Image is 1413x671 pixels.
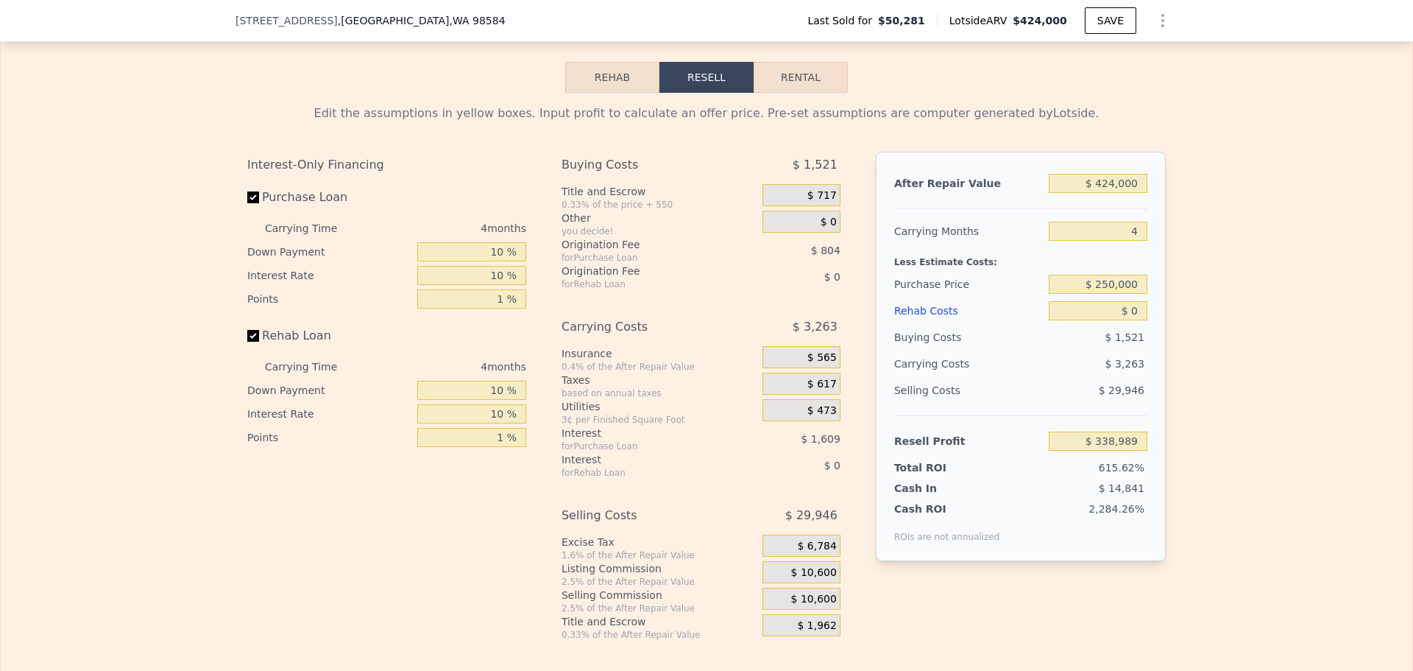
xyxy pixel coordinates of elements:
div: Origination Fee [562,264,726,278]
div: Selling Costs [894,377,1043,404]
span: $424,000 [1013,15,1067,27]
button: Resell [659,62,754,93]
div: Cash In [894,481,986,496]
span: Last Sold for [807,13,878,28]
div: 2.5% of the After Repair Value [562,603,757,614]
input: Rehab Loan [247,330,259,342]
div: ROIs are not annualized [894,516,1000,543]
button: Rental [754,62,848,93]
span: 2,284.26% [1088,503,1144,515]
div: 3¢ per Finished Square Foot [562,414,757,426]
span: [STREET_ADDRESS] [235,13,338,28]
div: Carrying Months [894,218,1043,245]
div: based on annual taxes [562,387,757,399]
span: 615.62% [1099,462,1144,474]
div: 1.6% of the After Repair Value [562,549,757,561]
div: Down Payment [247,240,411,264]
button: Show Options [1148,6,1177,35]
span: $ 10,600 [791,566,837,580]
span: $ 804 [811,245,840,256]
div: Carrying Costs [562,314,726,340]
span: $ 10,600 [791,593,837,606]
span: $ 473 [807,404,837,418]
div: Excise Tax [562,535,757,549]
div: Origination Fee [562,237,726,252]
span: $ 0 [824,271,840,283]
div: Carrying Time [265,217,361,240]
div: Carrying Time [265,355,361,379]
div: 0.4% of the After Repair Value [562,361,757,373]
span: $ 29,946 [1099,384,1144,396]
div: 2.5% of the After Repair Value [562,576,757,588]
div: Selling Costs [562,502,726,529]
div: Points [247,426,411,449]
div: Buying Costs [562,152,726,178]
span: $50,281 [878,13,925,28]
div: Purchase Price [894,271,1043,298]
div: Less Estimate Costs: [894,245,1147,271]
div: After Repair Value [894,170,1043,197]
label: Rehab Loan [247,323,411,349]
div: Rehab Costs [894,298,1043,324]
div: for Purchase Loan [562,252,726,264]
span: $ 14,841 [1099,482,1144,494]
div: Resell Profit [894,428,1043,454]
span: $ 1,962 [797,619,836,633]
span: $ 1,609 [801,433,840,445]
span: $ 0 [821,216,837,229]
button: Rehab [565,62,659,93]
div: Interest [562,452,726,467]
div: Total ROI [894,460,986,475]
div: for Purchase Loan [562,440,726,452]
span: $ 717 [807,189,837,203]
div: Taxes [562,373,757,387]
div: Interest Rate [247,264,411,287]
div: 4 months [366,217,526,240]
div: Utilities [562,399,757,414]
span: , WA 98584 [449,15,505,27]
span: , [GEOGRAPHIC_DATA] [338,13,506,28]
span: $ 6,784 [797,540,836,553]
div: Interest [562,426,726,440]
span: $ 1,521 [793,152,837,178]
label: Purchase Loan [247,184,411,211]
div: Insurance [562,346,757,361]
div: Interest Rate [247,402,411,426]
span: $ 1,521 [1105,331,1144,343]
div: 4 months [366,355,526,379]
input: Purchase Loan [247,192,259,203]
span: $ 29,946 [785,502,837,529]
span: $ 0 [824,460,840,471]
button: SAVE [1085,7,1136,34]
div: you decide! [562,225,757,237]
span: $ 3,263 [793,314,837,340]
div: Selling Commission [562,588,757,603]
div: Carrying Costs [894,351,986,377]
div: Title and Escrow [562,614,757,629]
span: $ 3,263 [1105,358,1144,370]
div: Buying Costs [894,324,1043,351]
div: Cash ROI [894,502,1000,516]
span: $ 617 [807,378,837,391]
div: for Rehab Loan [562,278,726,290]
div: 0.33% of the After Repair Value [562,629,757,641]
div: Listing Commission [562,561,757,576]
div: 0.33% of the price + 550 [562,199,757,211]
div: Title and Escrow [562,184,757,199]
div: for Rehab Loan [562,467,726,479]
div: Other [562,211,757,225]
span: Lotside ARV [949,13,1013,28]
div: Interest-Only Financing [247,152,526,178]
span: $ 565 [807,351,837,365]
div: Edit the assumptions in yellow boxes. Input profit to calculate an offer price. Pre-set assumptio... [247,105,1166,122]
div: Points [247,287,411,311]
div: Down Payment [247,379,411,402]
